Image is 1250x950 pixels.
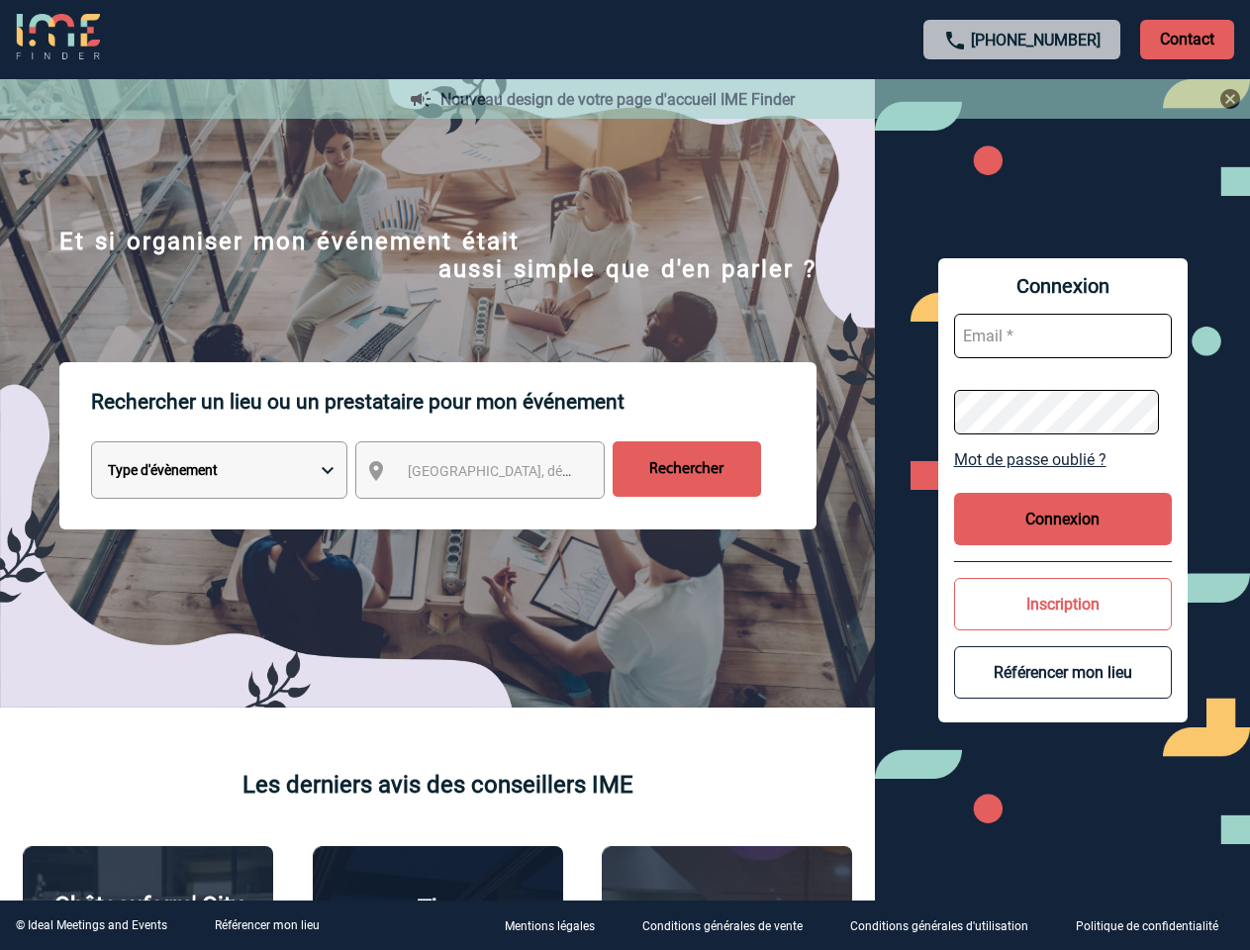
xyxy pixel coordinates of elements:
p: Politique de confidentialité [1076,920,1218,934]
div: © Ideal Meetings and Events [16,918,167,932]
a: Référencer mon lieu [215,918,320,932]
a: Mentions légales [489,916,626,935]
a: Conditions générales de vente [626,916,834,935]
a: Conditions générales d'utilisation [834,916,1060,935]
p: Mentions légales [505,920,595,934]
a: Politique de confidentialité [1060,916,1250,935]
p: Conditions générales d'utilisation [850,920,1028,934]
p: Conditions générales de vente [642,920,803,934]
